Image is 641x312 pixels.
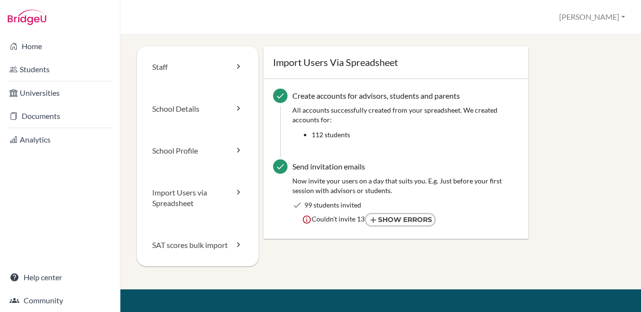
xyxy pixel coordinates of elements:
[292,89,519,145] div: Create accounts for advisors, students and parents
[304,200,519,210] div: 99 students invited
[137,46,259,88] a: Staff
[312,130,519,140] li: 112 students
[292,176,519,195] div: Now invite your users on a day that suits you. E.g. Just before your first session with advisors ...
[137,88,259,130] a: School Details
[2,60,118,79] a: Students
[2,291,118,310] a: Community
[555,8,629,26] button: [PERSON_NAME]
[273,56,519,69] h1: Import Users Via Spreadsheet
[2,83,118,103] a: Universities
[2,37,118,56] a: Home
[8,10,46,25] img: Bridge-U
[2,106,118,126] a: Documents
[292,105,519,125] p: All accounts successfully created from your spreadsheet. We created accounts for:
[137,224,259,266] a: SAT scores bulk import
[292,159,519,171] div: Send invitation emails
[137,172,259,225] a: Import Users via Spreadsheet
[365,213,436,227] a: Show errors
[292,210,519,229] div: Couldn't invite 13
[2,130,118,149] a: Analytics
[2,268,118,287] a: Help center
[137,130,259,172] a: School Profile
